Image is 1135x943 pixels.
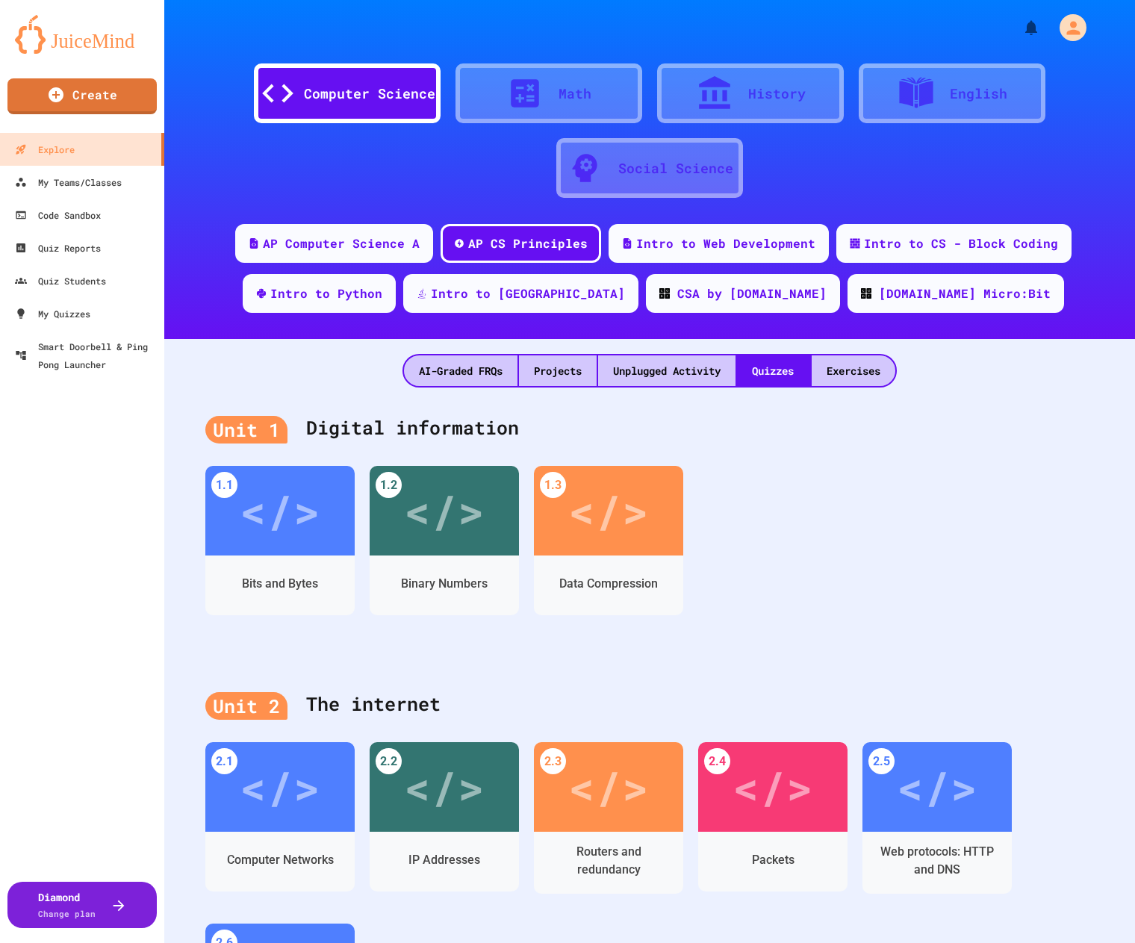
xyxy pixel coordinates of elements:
div: </> [733,753,813,821]
div: IP Addresses [408,851,480,869]
div: </> [897,753,977,821]
div: The internet [205,675,1094,735]
div: Binary Numbers [401,575,488,593]
div: Intro to Web Development [636,234,815,252]
div: Intro to Python [270,284,382,302]
div: Computer Networks [227,851,334,869]
div: Smart Doorbell & Ping Pong Launcher [15,337,158,373]
a: Create [7,78,157,114]
div: Intro to CS - Block Coding [864,234,1058,252]
div: Social Science [618,158,733,178]
button: DiamondChange plan [7,882,157,928]
img: CODE_logo_RGB.png [861,288,871,299]
div: Projects [519,355,597,386]
div: Routers and redundancy [545,843,672,879]
img: CODE_logo_RGB.png [659,288,670,299]
div: </> [404,753,485,821]
div: AP CS Principles [468,234,588,252]
div: My Teams/Classes [15,173,122,191]
div: 1.1 [211,472,237,498]
div: English [950,84,1007,104]
div: Digital information [205,399,1094,458]
div: Bits and Bytes [242,575,318,593]
div: 2.3 [540,748,566,774]
div: Unit 2 [205,692,287,721]
div: Quiz Reports [15,239,101,257]
img: logo-orange.svg [15,15,149,54]
div: 1.3 [540,472,566,498]
div: Data Compression [559,575,658,593]
div: Packets [752,851,794,869]
div: </> [568,477,649,544]
div: History [748,84,806,104]
div: Unplugged Activity [598,355,736,386]
div: CSA by [DOMAIN_NAME] [677,284,827,302]
div: 1.2 [376,472,402,498]
div: Intro to [GEOGRAPHIC_DATA] [431,284,625,302]
div: 2.4 [704,748,730,774]
div: Code Sandbox [15,206,101,224]
div: Math [559,84,591,104]
div: </> [568,753,649,821]
div: AI-Graded FRQs [404,355,517,386]
div: </> [240,477,320,544]
div: My Quizzes [15,305,90,323]
div: 2.1 [211,748,237,774]
div: 2.2 [376,748,402,774]
div: Quiz Students [15,272,106,290]
div: Computer Science [304,84,435,104]
div: Web protocols: HTTP and DNS [874,843,1001,879]
div: </> [404,477,485,544]
span: Change plan [38,908,96,919]
div: AP Computer Science A [263,234,420,252]
div: Diamond [38,889,96,921]
div: [DOMAIN_NAME] Micro:Bit [879,284,1051,302]
div: My Notifications [995,15,1044,40]
div: My Account [1044,10,1090,45]
div: 2.5 [868,748,895,774]
iframe: chat widget [1072,883,1120,928]
div: Explore [15,140,75,158]
div: Exercises [812,355,895,386]
div: Unit 1 [205,416,287,444]
iframe: chat widget [1011,818,1120,882]
div: </> [240,753,320,821]
div: Quizzes [737,355,809,386]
